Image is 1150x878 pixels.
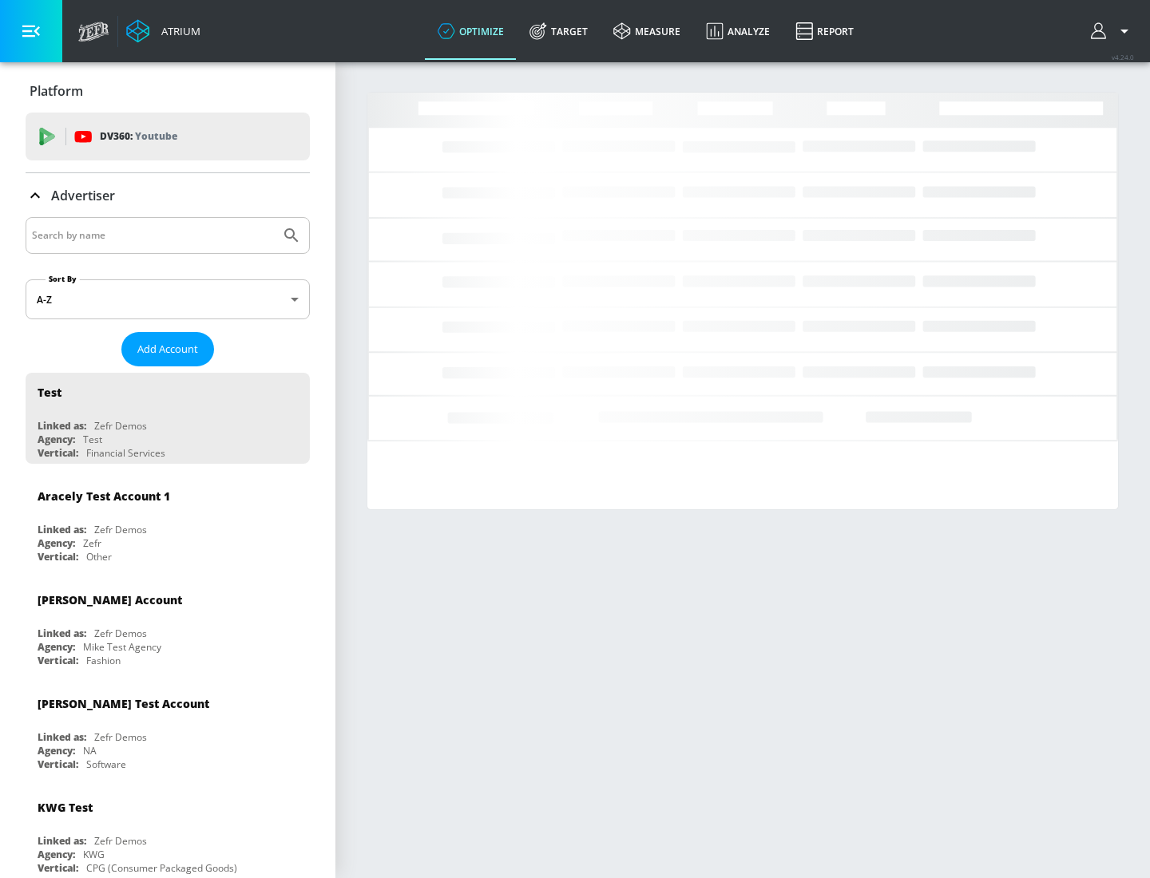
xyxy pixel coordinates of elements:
div: TestLinked as:Zefr DemosAgency:TestVertical:Financial Services [26,373,310,464]
a: Report [783,2,866,60]
button: Add Account [121,332,214,366]
div: [PERSON_NAME] Test AccountLinked as:Zefr DemosAgency:NAVertical:Software [26,684,310,775]
a: Target [517,2,601,60]
div: Zefr Demos [94,730,147,744]
div: Software [86,757,126,771]
a: measure [601,2,693,60]
div: [PERSON_NAME] Account [38,592,182,607]
div: Vertical: [38,757,78,771]
div: Vertical: [38,654,78,667]
div: Test [83,433,102,446]
div: Aracely Test Account 1Linked as:Zefr DemosAgency:ZefrVertical:Other [26,477,310,568]
div: A-Z [26,279,310,319]
div: Zefr Demos [94,419,147,433]
div: Fashion [86,654,121,667]
span: Add Account [137,340,198,358]
div: Financial Services [86,446,165,460]
div: DV360: Youtube [26,113,310,160]
p: Advertiser [51,187,115,204]
div: Vertical: [38,550,78,564]
p: DV360: [100,128,177,145]
span: v 4.24.0 [1112,53,1134,61]
div: Vertical: [38,446,78,460]
div: Linked as: [38,730,86,744]
div: [PERSON_NAME] AccountLinked as:Zefr DemosAgency:Mike Test AgencyVertical:Fashion [26,580,310,671]
div: [PERSON_NAME] Test Account [38,696,209,711]
div: Aracely Test Account 1 [38,488,170,504]
div: Linked as: [38,627,86,640]
div: Zefr Demos [94,834,147,848]
div: Advertiser [26,173,310,218]
p: Platform [30,82,83,100]
div: Vertical: [38,861,78,875]
div: Test [38,385,61,400]
div: Zefr Demos [94,523,147,536]
a: optimize [425,2,517,60]
div: Atrium [155,24,200,38]
div: KWG [83,848,105,861]
div: Agency: [38,640,75,654]
a: Atrium [126,19,200,43]
div: NA [83,744,97,757]
div: Other [86,550,112,564]
div: Zefr Demos [94,627,147,640]
input: Search by name [32,225,274,246]
div: Agency: [38,433,75,446]
div: Agency: [38,848,75,861]
a: Analyze [693,2,783,60]
div: CPG (Consumer Packaged Goods) [86,861,237,875]
div: Linked as: [38,523,86,536]
div: Agency: [38,744,75,757]
div: Linked as: [38,834,86,848]
div: Zefr [83,536,101,550]
div: KWG Test [38,800,93,815]
div: Linked as: [38,419,86,433]
div: Platform [26,69,310,113]
p: Youtube [135,128,177,144]
div: Mike Test Agency [83,640,161,654]
label: Sort By [46,274,80,284]
div: Agency: [38,536,75,550]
